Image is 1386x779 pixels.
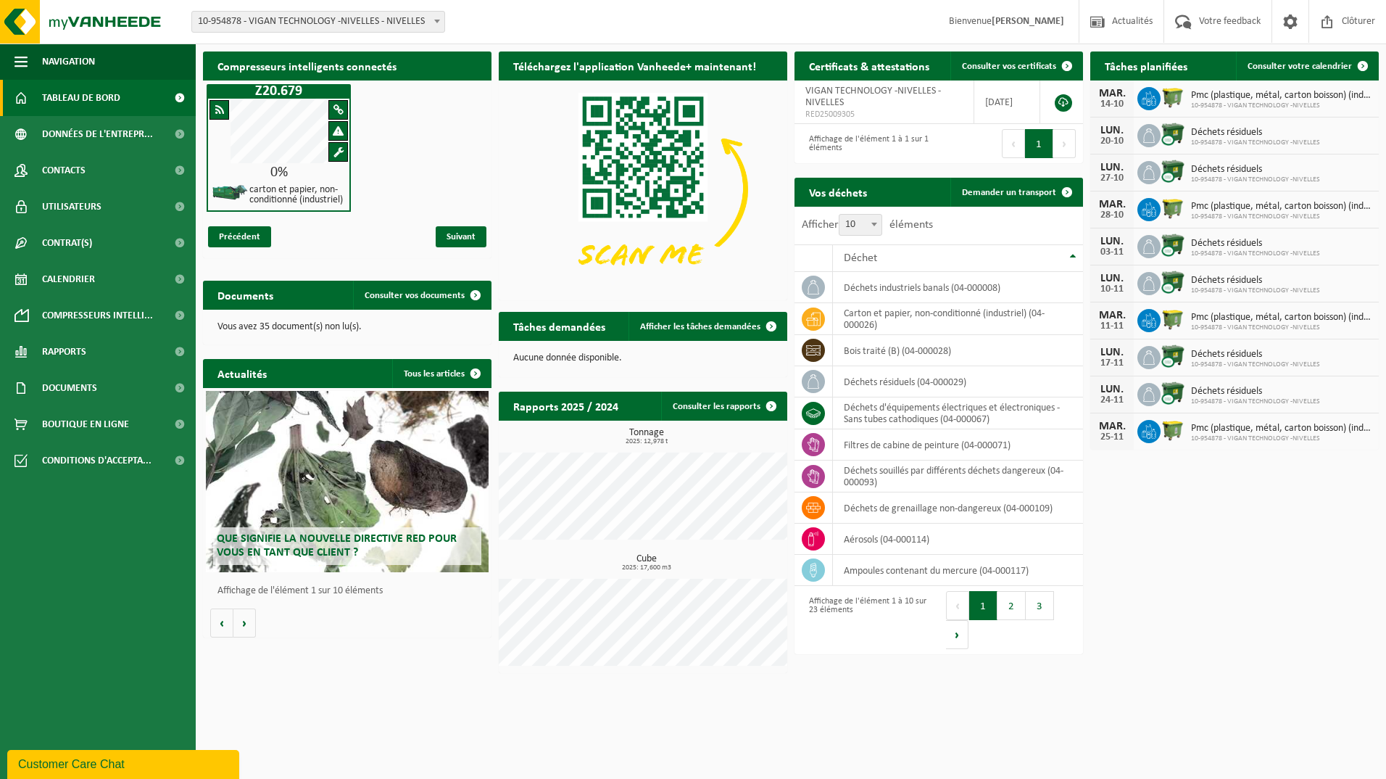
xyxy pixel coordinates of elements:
div: MAR. [1097,421,1126,432]
img: WB-1100-HPE-GN-50 [1161,196,1185,220]
span: Consulter votre calendrier [1248,62,1352,71]
h2: Tâches planifiées [1090,51,1202,80]
h2: Certificats & attestations [794,51,944,80]
button: Previous [1002,129,1025,158]
span: Pmc (plastique, métal, carton boisson) (industriel) [1191,201,1372,213]
button: Vorige [210,609,233,638]
div: LUN. [1097,125,1126,136]
a: Que signifie la nouvelle directive RED pour vous en tant que client ? [206,391,489,572]
span: 10-954878 - VIGAN TECHNOLOGY -NIVELLES [1191,139,1320,147]
span: Que signifie la nouvelle directive RED pour vous en tant que client ? [217,533,457,559]
span: Pmc (plastique, métal, carton boisson) (industriel) [1191,423,1372,434]
span: Pmc (plastique, métal, carton boisson) (industriel) [1191,90,1372,102]
div: LUN. [1097,273,1126,284]
span: Conditions d'accepta... [42,442,152,479]
td: déchets de grenaillage non-dangereux (04-000109) [833,492,1083,524]
button: Previous [946,591,969,620]
div: LUN. [1097,236,1126,247]
img: WB-1100-HPE-GN-50 [1161,307,1185,331]
iframe: chat widget [7,747,242,779]
span: Consulter vos certificats [962,62,1056,71]
h2: Documents [203,281,288,309]
h1: Z20.679 [210,84,347,99]
span: 10 [839,214,882,236]
div: MAR. [1097,310,1126,321]
p: Aucune donnée disponible. [513,353,773,363]
a: Consulter les rapports [661,392,786,421]
span: Déchets résiduels [1191,238,1320,250]
img: WB-1100-HPE-GN-50 [1161,85,1185,110]
img: WB-1100-CU [1161,233,1185,257]
span: Calendrier [42,261,95,297]
span: Suivant [436,226,486,247]
button: 3 [1026,591,1054,620]
span: 2025: 17,600 m3 [506,564,787,572]
a: Tous les articles [392,359,490,388]
span: 10-954878 - VIGAN TECHNOLOGY -NIVELLES [1191,250,1320,258]
td: carton et papier, non-conditionné (industriel) (04-000026) [833,303,1083,335]
span: Tableau de bord [42,80,120,116]
td: déchets d'équipements électriques et électroniques - Sans tubes cathodiques (04-000067) [833,397,1083,429]
td: [DATE] [974,81,1040,124]
img: WB-1100-CU [1161,159,1185,184]
span: Consulter vos documents [365,291,465,300]
td: bois traité (B) (04-000028) [833,335,1083,366]
span: 10-954878 - VIGAN TECHNOLOGY -NIVELLES - NIVELLES [191,11,445,33]
div: Affichage de l'élément 1 à 1 sur 1 éléments [802,128,931,160]
div: 11-11 [1097,321,1126,331]
span: Déchet [844,252,877,264]
span: VIGAN TECHNOLOGY -NIVELLES - NIVELLES [805,86,941,108]
div: MAR. [1097,88,1126,99]
span: 10-954878 - VIGAN TECHNOLOGY -NIVELLES [1191,360,1320,369]
span: RED25009305 [805,109,963,120]
td: ampoules contenant du mercure (04-000117) [833,555,1083,586]
img: WB-1100-CU [1161,270,1185,294]
h2: Vos déchets [794,178,881,206]
span: Données de l'entrepr... [42,116,153,152]
td: filtres de cabine de peinture (04-000071) [833,429,1083,461]
h2: Téléchargez l'application Vanheede+ maintenant! [499,51,771,80]
label: Afficher éléments [802,219,933,231]
div: 24-11 [1097,395,1126,405]
span: Déchets résiduels [1191,164,1320,176]
span: Navigation [42,44,95,80]
span: Déchets résiduels [1191,386,1320,397]
span: Documents [42,370,97,406]
button: 2 [997,591,1026,620]
h2: Compresseurs intelligents connectés [203,51,491,80]
div: LUN. [1097,162,1126,173]
img: WB-1100-HPE-GN-50 [1161,418,1185,442]
span: Contrat(s) [42,225,92,261]
span: Demander un transport [962,188,1056,197]
span: 10-954878 - VIGAN TECHNOLOGY -NIVELLES [1191,397,1320,406]
div: 03-11 [1097,247,1126,257]
span: 10-954878 - VIGAN TECHNOLOGY -NIVELLES - NIVELLES [192,12,444,32]
span: 10-954878 - VIGAN TECHNOLOGY -NIVELLES [1191,434,1372,443]
img: HK-XZ-20-GN-01 [212,184,248,202]
div: 17-11 [1097,358,1126,368]
span: 10-954878 - VIGAN TECHNOLOGY -NIVELLES [1191,287,1320,295]
span: 10 [839,215,881,235]
button: Volgende [233,609,256,638]
button: Next [946,620,968,649]
h2: Rapports 2025 / 2024 [499,392,633,420]
img: WB-1100-CU [1161,344,1185,368]
a: Consulter vos documents [353,281,490,310]
div: 20-10 [1097,136,1126,147]
p: Affichage de l'élément 1 sur 10 éléments [217,586,484,596]
span: 10-954878 - VIGAN TECHNOLOGY -NIVELLES [1191,213,1372,221]
h4: carton et papier, non-conditionné (industriel) [249,185,344,205]
span: 2025: 12,978 t [506,438,787,445]
td: aérosols (04-000114) [833,524,1083,555]
div: LUN. [1097,347,1126,358]
span: Déchets résiduels [1191,127,1320,139]
p: Vous avez 35 document(s) non lu(s). [217,322,477,332]
span: Déchets résiduels [1191,275,1320,287]
div: 25-11 [1097,432,1126,442]
td: déchets industriels banals (04-000008) [833,272,1083,303]
a: Consulter votre calendrier [1236,51,1377,81]
span: 10-954878 - VIGAN TECHNOLOGY -NIVELLES [1191,176,1320,184]
td: déchets résiduels (04-000029) [833,366,1083,397]
span: Afficher les tâches demandées [640,322,760,331]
